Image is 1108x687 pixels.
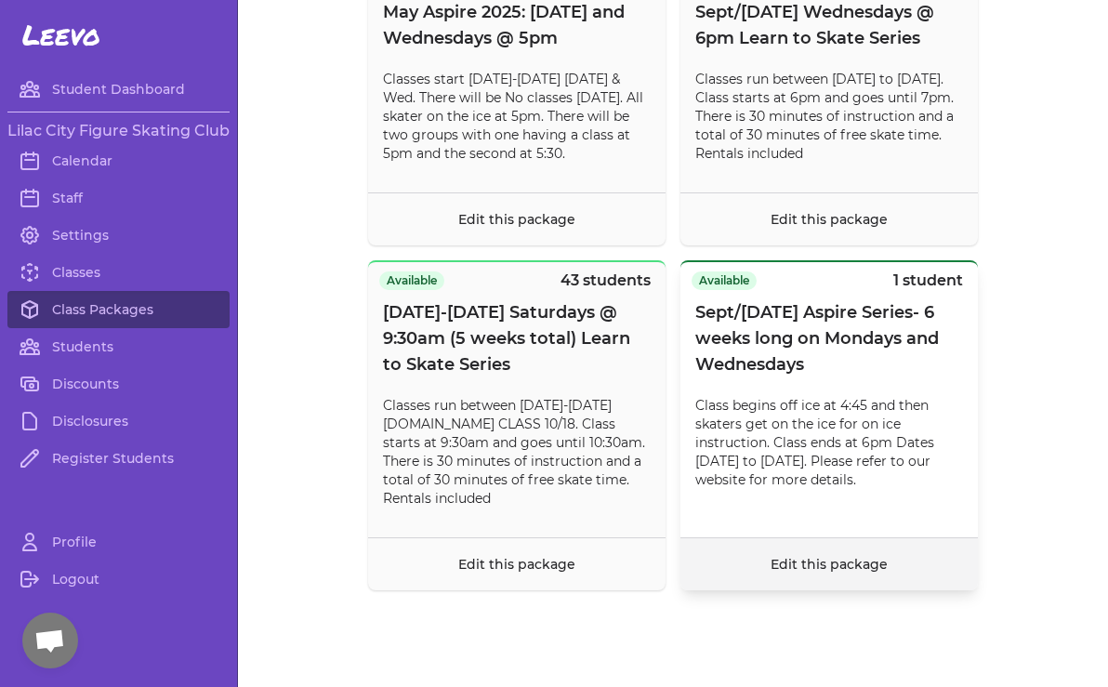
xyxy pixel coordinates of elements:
[379,271,444,290] span: Available
[7,440,230,477] a: Register Students
[22,613,78,668] div: Open chat
[7,179,230,217] a: Staff
[7,120,230,142] h3: Lilac City Figure Skating Club
[7,217,230,254] a: Settings
[695,70,963,163] p: Classes run between [DATE] to [DATE]. Class starts at 6pm and goes until 7pm. There is 30 minutes...
[22,19,100,52] span: Leevo
[771,211,888,228] a: Edit this package
[561,270,651,292] p: 43 students
[893,270,963,292] p: 1 student
[458,211,575,228] a: Edit this package
[383,396,651,508] p: Classes run between [DATE]-[DATE][DOMAIN_NAME] CLASS 10/18. Class starts at 9:30am and goes until...
[458,556,575,573] a: Edit this package
[7,142,230,179] a: Calendar
[695,299,963,377] span: Sept/[DATE] Aspire Series- 6 weeks long on Mondays and Wednesdays
[7,328,230,365] a: Students
[680,260,978,590] button: Available1 studentSept/[DATE] Aspire Series- 6 weeks long on Mondays and WednesdaysClass begins o...
[7,365,230,403] a: Discounts
[7,254,230,291] a: Classes
[692,271,757,290] span: Available
[7,523,230,561] a: Profile
[7,561,230,598] a: Logout
[7,71,230,108] a: Student Dashboard
[7,403,230,440] a: Disclosures
[383,70,651,163] p: Classes start [DATE]-[DATE] [DATE] & Wed. There will be No classes [DATE]. All skater on the ice ...
[383,299,651,377] span: [DATE]-[DATE] Saturdays @ 9:30am (5 weeks total) Learn to Skate Series
[7,291,230,328] a: Class Packages
[695,396,963,489] p: Class begins off ice at 4:45 and then skaters get on the ice for on ice instruction. Class ends a...
[368,260,666,590] button: Available43 students[DATE]-[DATE] Saturdays @ 9:30am (5 weeks total) Learn to Skate SeriesClasses...
[771,556,888,573] a: Edit this package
